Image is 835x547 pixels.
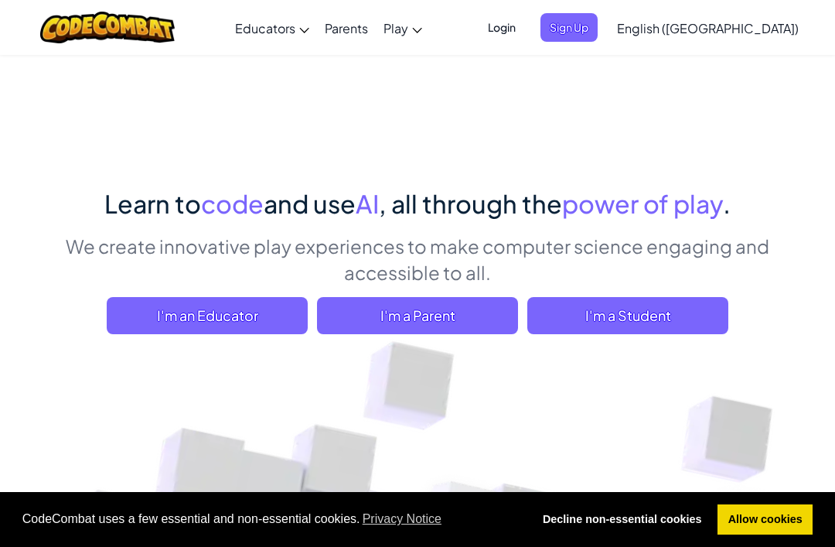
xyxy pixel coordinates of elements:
[317,297,518,334] a: I'm a Parent
[235,20,295,36] span: Educators
[379,188,562,219] span: , all through the
[723,188,731,219] span: .
[227,7,317,49] a: Educators
[609,7,806,49] a: English ([GEOGRAPHIC_DATA])
[376,7,430,49] a: Play
[360,508,445,531] a: learn more about cookies
[479,13,525,42] button: Login
[40,12,176,43] img: CodeCombat logo
[527,297,728,334] button: I'm a Student
[383,20,408,36] span: Play
[717,504,813,535] a: allow cookies
[532,504,712,535] a: deny cookies
[356,188,379,219] span: AI
[107,297,308,334] a: I'm an Educator
[540,13,598,42] button: Sign Up
[264,188,356,219] span: and use
[104,188,201,219] span: Learn to
[617,20,799,36] span: English ([GEOGRAPHIC_DATA])
[22,508,520,531] span: CodeCombat uses a few essential and non-essential cookies.
[317,7,376,49] a: Parents
[562,188,723,219] span: power of play
[54,233,781,285] p: We create innovative play experiences to make computer science engaging and accessible to all.
[201,188,264,219] span: code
